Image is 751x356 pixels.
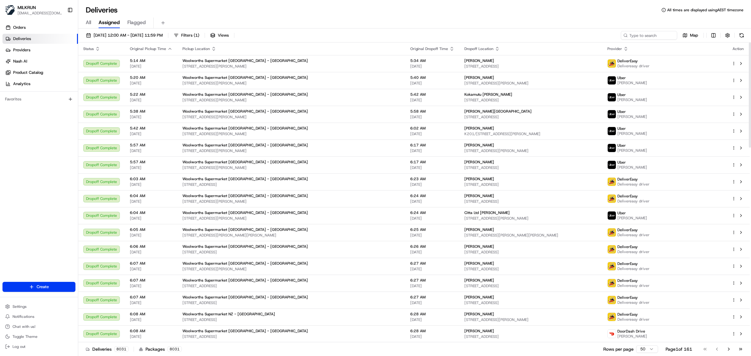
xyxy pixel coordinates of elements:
img: delivereasy_logo.png [608,59,616,68]
span: Uber [617,160,626,165]
span: [STREET_ADDRESS] [464,300,598,305]
span: DeliverEasy [617,312,638,317]
span: 6:27 AM [410,278,454,283]
div: Deliveries [86,346,129,352]
span: 6:17 AM [410,143,454,148]
span: Uber [617,126,626,131]
a: Deliveries [3,34,78,44]
span: [DATE] [130,216,172,221]
span: Dropoff Location [464,46,493,51]
span: Woolworths Supermarket [GEOGRAPHIC_DATA] - [GEOGRAPHIC_DATA] [182,210,308,215]
span: [PERSON_NAME] [464,227,494,232]
span: [PERSON_NAME] [617,165,647,170]
span: [DATE] [410,334,454,339]
span: Filters [181,33,199,38]
span: Delivereasy driver [617,232,650,237]
span: [DATE] [130,98,172,103]
img: uber-new-logo.jpeg [608,144,616,152]
span: 5:57 AM [130,143,172,148]
button: [EMAIL_ADDRESS][DOMAIN_NAME] [18,11,62,16]
img: uber-new-logo.jpeg [608,127,616,135]
span: 5:42 AM [410,92,454,97]
span: [PERSON_NAME] [464,312,494,317]
span: Woolworths Supermarket [GEOGRAPHIC_DATA] - [GEOGRAPHIC_DATA] [182,75,308,80]
button: MILKRUN [18,4,36,11]
img: delivereasy_logo.png [608,245,616,253]
span: Map [690,33,698,38]
span: Woolworths Supermarket [GEOGRAPHIC_DATA] - [GEOGRAPHIC_DATA] [182,278,308,283]
span: Status [83,46,94,51]
span: [STREET_ADDRESS] [464,165,598,170]
span: [STREET_ADDRESS][PERSON_NAME][PERSON_NAME] [182,233,400,238]
img: uber-new-logo.jpeg [608,161,616,169]
span: Assigned [99,19,120,26]
span: [DATE] [130,165,172,170]
span: Uber [617,75,626,80]
span: [STREET_ADDRESS] [464,283,598,288]
span: [PERSON_NAME] [464,328,494,333]
span: All times are displayed using AEST timezone [667,8,743,13]
span: [DATE] [130,250,172,255]
span: [STREET_ADDRESS][PERSON_NAME] [182,81,400,86]
span: Notifications [13,314,34,319]
span: Kokamutu [PERSON_NAME] [464,92,512,97]
button: MILKRUNMILKRUN[EMAIL_ADDRESS][DOMAIN_NAME] [3,3,65,18]
span: [PERSON_NAME] [617,334,647,339]
span: [PERSON_NAME] [464,143,494,148]
div: 8031 [167,346,182,352]
span: [PERSON_NAME] [464,126,494,131]
img: delivereasy_logo.png [608,195,616,203]
span: 6:03 AM [130,176,172,181]
span: 6:04 AM [130,193,172,198]
span: 5:14 AM [130,58,172,63]
span: [STREET_ADDRESS][PERSON_NAME] [182,165,400,170]
span: Product Catalog [13,70,43,75]
span: Citta Ltd [PERSON_NAME] [464,210,510,215]
span: [DATE] [410,98,454,103]
span: 6:02 AM [410,126,454,131]
span: DeliverEasy [617,261,638,266]
span: Flagged [127,19,146,26]
img: delivereasy_logo.png [608,296,616,304]
span: [STREET_ADDRESS] [464,199,598,204]
span: DeliverEasy [617,177,638,182]
span: [PERSON_NAME] [617,148,647,153]
span: Orders [13,25,26,30]
span: DeliverEasy [617,227,638,232]
span: 6:04 AM [130,210,172,215]
span: 6:24 AM [410,193,454,198]
span: Woolworths Supermarket [GEOGRAPHIC_DATA] - [GEOGRAPHIC_DATA] [182,143,308,148]
span: Uber [617,109,626,114]
span: [DATE] [410,267,454,272]
span: All [86,19,91,26]
span: 6:24 AM [410,210,454,215]
span: Views [218,33,229,38]
span: DeliverEasy [617,244,638,249]
span: DeliverEasy [617,295,638,300]
span: Delivereasy driver [617,249,650,254]
span: Woolworths Supermarket [GEOGRAPHIC_DATA] - [GEOGRAPHIC_DATA] [182,227,308,232]
span: Nash AI [13,58,27,64]
span: [DATE] [410,283,454,288]
span: 5:34 AM [410,58,454,63]
span: [DATE] [130,81,172,86]
button: Refresh [737,31,746,40]
span: [DATE] [130,334,172,339]
span: [PERSON_NAME][GEOGRAPHIC_DATA] [464,109,532,114]
span: [PERSON_NAME] [464,261,494,266]
span: [DATE] [410,81,454,86]
button: Create [3,282,75,292]
span: [STREET_ADDRESS][PERSON_NAME] [464,216,598,221]
span: Woolworths Supermarket [GEOGRAPHIC_DATA] - [GEOGRAPHIC_DATA] [182,244,308,249]
div: Page 1 of 161 [666,346,692,352]
span: [STREET_ADDRESS][PERSON_NAME] [464,81,598,86]
span: [DATE] [130,233,172,238]
img: delivereasy_logo.png [608,279,616,287]
span: Deliveries [13,36,31,42]
span: [DATE] [410,317,454,322]
span: DeliverEasy [617,194,638,199]
a: Providers [3,45,78,55]
span: Woolworths Supermarket [GEOGRAPHIC_DATA] - [GEOGRAPHIC_DATA] [182,109,308,114]
div: 8031 [114,346,129,352]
